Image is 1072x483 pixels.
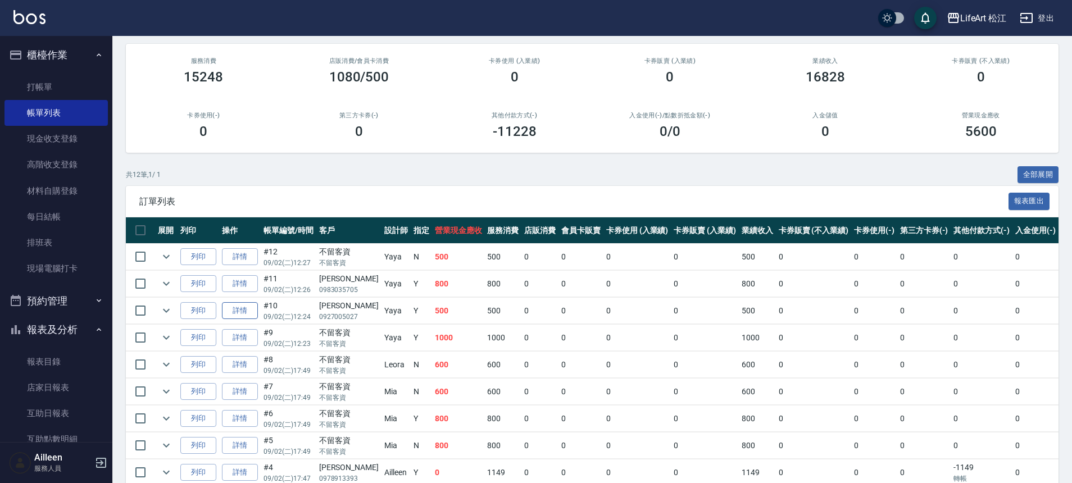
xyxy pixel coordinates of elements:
[158,329,175,346] button: expand row
[319,381,379,393] div: 不留客資
[261,325,316,351] td: #9
[450,112,579,119] h2: 其他付款方式(-)
[1012,271,1059,297] td: 0
[264,339,314,349] p: 09/02 (二) 12:23
[4,152,108,177] a: 高階收支登錄
[1009,193,1050,210] button: 報表匯出
[264,393,314,403] p: 09/02 (二) 17:49
[671,325,739,351] td: 0
[851,244,897,270] td: 0
[776,325,851,351] td: 0
[4,178,108,204] a: 材料自購登錄
[671,352,739,378] td: 0
[264,312,314,322] p: 09/02 (二) 12:24
[739,271,776,297] td: 800
[951,379,1012,405] td: 0
[897,405,951,432] td: 0
[158,437,175,454] button: expand row
[776,352,851,378] td: 0
[606,57,734,65] h2: 卡券販賣 (入業績)
[319,273,379,285] div: [PERSON_NAME]
[184,69,223,85] h3: 15248
[776,432,851,459] td: 0
[155,217,178,244] th: 展開
[261,217,316,244] th: 帳單編號/時間
[264,258,314,268] p: 09/02 (二) 12:27
[1018,166,1059,184] button: 全部展開
[180,437,216,454] button: 列印
[381,352,411,378] td: Leora
[158,302,175,319] button: expand row
[897,217,951,244] th: 第三方卡券(-)
[558,432,603,459] td: 0
[521,405,558,432] td: 0
[222,356,258,373] a: 詳情
[776,271,851,297] td: 0
[776,217,851,244] th: 卡券販賣 (不入業績)
[432,217,485,244] th: 營業現金應收
[558,298,603,324] td: 0
[4,230,108,256] a: 排班表
[776,405,851,432] td: 0
[739,298,776,324] td: 500
[484,379,521,405] td: 600
[951,352,1012,378] td: 0
[916,112,1045,119] h2: 營業現金應收
[603,432,671,459] td: 0
[158,356,175,373] button: expand row
[319,435,379,446] div: 不留客資
[261,271,316,297] td: #11
[776,244,851,270] td: 0
[603,298,671,324] td: 0
[484,298,521,324] td: 500
[180,248,216,266] button: 列印
[319,300,379,312] div: [PERSON_NAME]
[4,40,108,70] button: 櫃檯作業
[261,244,316,270] td: #12
[381,432,411,459] td: Mia
[558,352,603,378] td: 0
[484,217,521,244] th: 服務消費
[603,271,671,297] td: 0
[671,271,739,297] td: 0
[951,217,1012,244] th: 其他付款方式(-)
[4,315,108,344] button: 報表及分析
[432,405,485,432] td: 800
[264,420,314,430] p: 09/02 (二) 17:49
[180,275,216,293] button: 列印
[13,10,46,24] img: Logo
[261,405,316,432] td: #6
[897,325,951,351] td: 0
[381,217,411,244] th: 設計師
[432,298,485,324] td: 500
[1012,352,1059,378] td: 0
[411,325,432,351] td: Y
[411,352,432,378] td: N
[897,432,951,459] td: 0
[851,271,897,297] td: 0
[671,244,739,270] td: 0
[916,57,1045,65] h2: 卡券販賣 (不入業績)
[851,217,897,244] th: 卡券使用(-)
[951,244,1012,270] td: 0
[1012,379,1059,405] td: 0
[411,298,432,324] td: Y
[558,325,603,351] td: 0
[432,244,485,270] td: 500
[851,352,897,378] td: 0
[806,69,845,85] h3: 16828
[432,432,485,459] td: 800
[851,379,897,405] td: 0
[381,244,411,270] td: Yaya
[180,356,216,373] button: 列印
[4,100,108,126] a: 帳單列表
[158,383,175,400] button: expand row
[381,298,411,324] td: Yaya
[139,112,268,119] h2: 卡券使用(-)
[319,285,379,295] p: 0983035705
[960,11,1007,25] div: LifeArt 松江
[222,464,258,481] a: 詳情
[521,352,558,378] td: 0
[4,400,108,426] a: 互助日報表
[199,124,207,139] h3: 0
